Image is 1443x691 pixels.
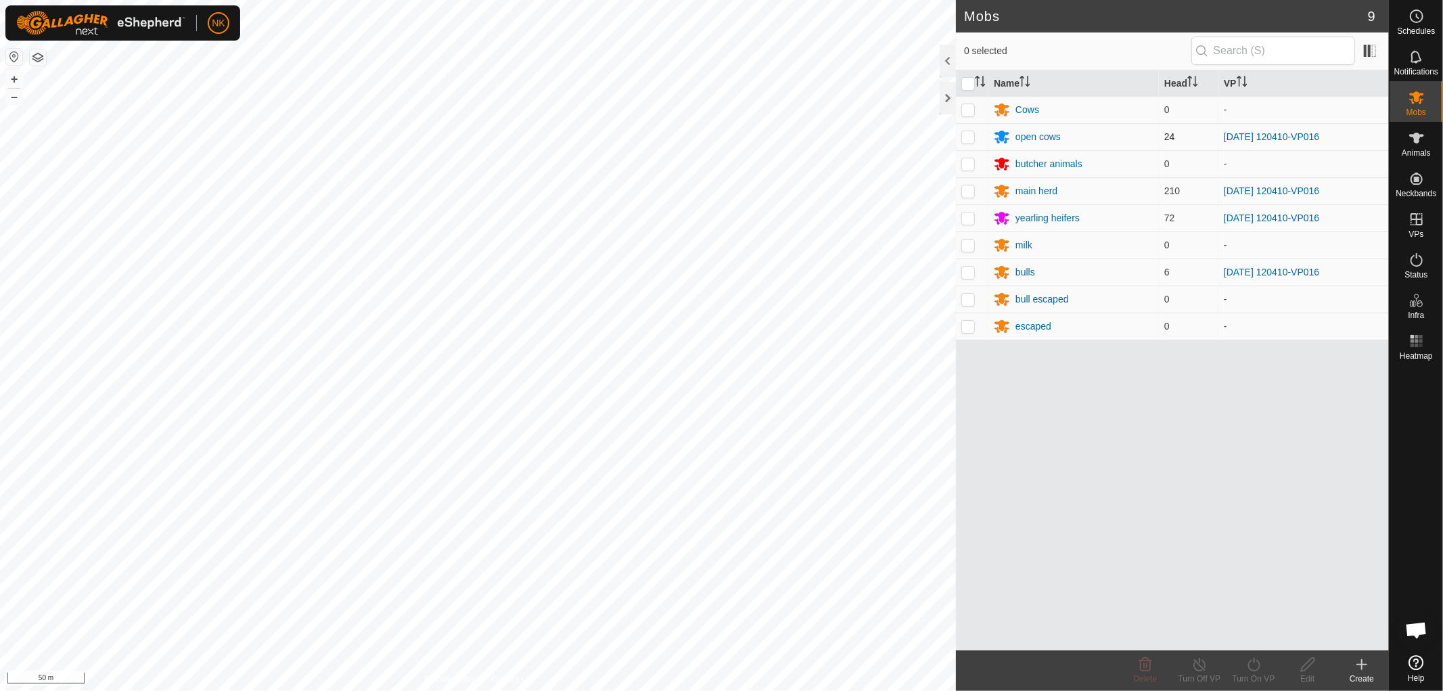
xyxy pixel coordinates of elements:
div: escaped [1015,319,1051,334]
span: Heatmap [1400,352,1433,360]
span: 72 [1164,213,1175,223]
td: - [1218,231,1389,259]
td: - [1218,96,1389,123]
span: Infra [1408,311,1424,319]
div: bull escaped [1015,292,1069,307]
p-sorticon: Activate to sort [1187,78,1198,89]
a: Help [1390,650,1443,688]
a: [DATE] 120410-VP016 [1224,267,1319,277]
span: Delete [1134,674,1158,684]
a: Privacy Policy [425,673,476,686]
span: 210 [1164,185,1180,196]
div: yearling heifers [1015,211,1080,225]
div: Create [1335,673,1389,685]
span: VPs [1408,230,1423,238]
div: butcher animals [1015,157,1082,171]
input: Search (S) [1191,37,1355,65]
span: NK [212,16,225,30]
span: 24 [1164,131,1175,142]
th: Head [1159,70,1218,97]
div: milk [1015,238,1032,252]
th: Name [988,70,1159,97]
button: + [6,71,22,87]
div: Turn On VP [1227,673,1281,685]
div: Cows [1015,103,1039,117]
p-sorticon: Activate to sort [975,78,986,89]
span: Animals [1402,149,1431,157]
a: [DATE] 120410-VP016 [1224,185,1319,196]
span: 0 [1164,321,1170,332]
span: Status [1404,271,1427,279]
span: Neckbands [1396,190,1436,198]
span: Help [1408,674,1425,682]
span: 0 selected [964,44,1191,58]
a: [DATE] 120410-VP016 [1224,213,1319,223]
span: Schedules [1397,27,1435,35]
span: Notifications [1394,68,1438,76]
td: - [1218,286,1389,313]
span: 9 [1368,6,1375,26]
button: – [6,89,22,105]
p-sorticon: Activate to sort [1237,78,1247,89]
span: 0 [1164,240,1170,250]
span: 0 [1164,294,1170,305]
p-sorticon: Activate to sort [1020,78,1030,89]
div: main herd [1015,184,1057,198]
div: open cows [1015,130,1061,144]
div: bulls [1015,265,1035,280]
button: Reset Map [6,49,22,65]
a: [DATE] 120410-VP016 [1224,131,1319,142]
div: Open chat [1396,610,1437,650]
span: 6 [1164,267,1170,277]
a: Contact Us [491,673,531,686]
h2: Mobs [964,8,1368,24]
span: 0 [1164,104,1170,115]
span: 0 [1164,158,1170,169]
img: Gallagher Logo [16,11,185,35]
th: VP [1218,70,1389,97]
button: Map Layers [30,49,46,66]
td: - [1218,150,1389,177]
div: Turn Off VP [1172,673,1227,685]
span: Mobs [1406,108,1426,116]
div: Edit [1281,673,1335,685]
td: - [1218,313,1389,340]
